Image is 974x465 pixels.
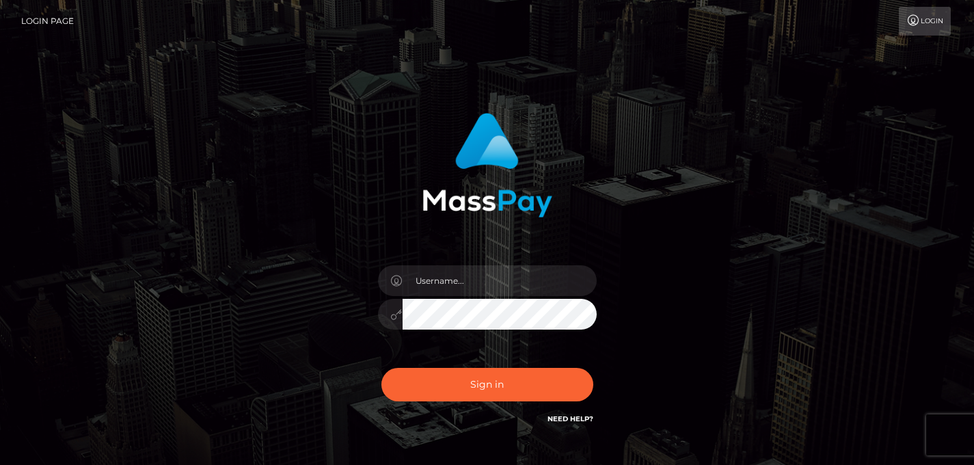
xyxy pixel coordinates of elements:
a: Need Help? [547,414,593,423]
a: Login [899,7,951,36]
button: Sign in [381,368,593,401]
a: Login Page [21,7,74,36]
img: MassPay Login [422,113,552,217]
input: Username... [403,265,597,296]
